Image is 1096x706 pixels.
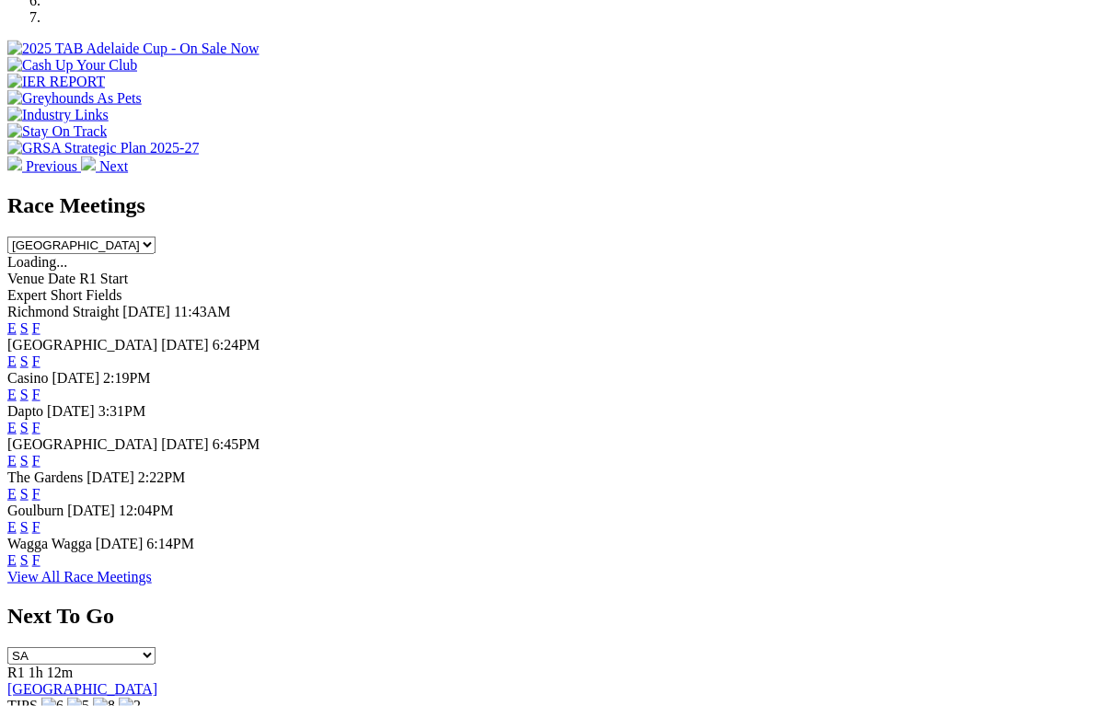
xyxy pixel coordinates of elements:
[7,665,25,680] span: R1
[7,486,17,502] a: E
[32,486,40,502] a: F
[7,123,107,140] img: Stay On Track
[29,665,73,680] span: 1h 12m
[32,320,40,336] a: F
[47,403,95,419] span: [DATE]
[32,420,40,435] a: F
[213,436,260,452] span: 6:45PM
[79,271,128,286] span: R1 Start
[213,337,260,353] span: 6:24PM
[161,436,209,452] span: [DATE]
[7,41,260,57] img: 2025 TAB Adelaide Cup - On Sale Now
[20,552,29,568] a: S
[7,387,17,402] a: E
[20,420,29,435] a: S
[7,403,43,419] span: Dapto
[7,304,119,319] span: Richmond Straight
[96,536,144,551] span: [DATE]
[7,140,199,156] img: GRSA Strategic Plan 2025-27
[7,156,22,171] img: chevron-left-pager-white.svg
[103,370,151,386] span: 2:19PM
[7,271,44,286] span: Venue
[7,569,152,584] a: View All Race Meetings
[7,107,109,123] img: Industry Links
[20,453,29,469] a: S
[26,158,77,174] span: Previous
[7,604,1089,629] h2: Next To Go
[7,453,17,469] a: E
[119,503,174,518] span: 12:04PM
[20,353,29,369] a: S
[174,304,231,319] span: 11:43AM
[86,287,121,303] span: Fields
[7,519,17,535] a: E
[7,57,137,74] img: Cash Up Your Club
[67,503,115,518] span: [DATE]
[32,519,40,535] a: F
[99,158,128,174] span: Next
[7,193,1089,218] h2: Race Meetings
[20,320,29,336] a: S
[7,370,48,386] span: Casino
[20,387,29,402] a: S
[7,254,67,270] span: Loading...
[7,536,92,551] span: Wagga Wagga
[32,387,40,402] a: F
[7,503,63,518] span: Goulburn
[7,353,17,369] a: E
[81,158,128,174] a: Next
[32,552,40,568] a: F
[7,287,47,303] span: Expert
[138,469,186,485] span: 2:22PM
[52,370,99,386] span: [DATE]
[7,337,157,353] span: [GEOGRAPHIC_DATA]
[20,486,29,502] a: S
[98,403,146,419] span: 3:31PM
[7,552,17,568] a: E
[7,420,17,435] a: E
[7,90,142,107] img: Greyhounds As Pets
[7,74,105,90] img: IER REPORT
[48,271,75,286] span: Date
[146,536,194,551] span: 6:14PM
[7,158,81,174] a: Previous
[51,287,83,303] span: Short
[7,320,17,336] a: E
[7,469,83,485] span: The Gardens
[20,519,29,535] a: S
[7,436,157,452] span: [GEOGRAPHIC_DATA]
[32,453,40,469] a: F
[81,156,96,171] img: chevron-right-pager-white.svg
[7,681,157,697] a: [GEOGRAPHIC_DATA]
[161,337,209,353] span: [DATE]
[32,353,40,369] a: F
[87,469,134,485] span: [DATE]
[122,304,170,319] span: [DATE]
